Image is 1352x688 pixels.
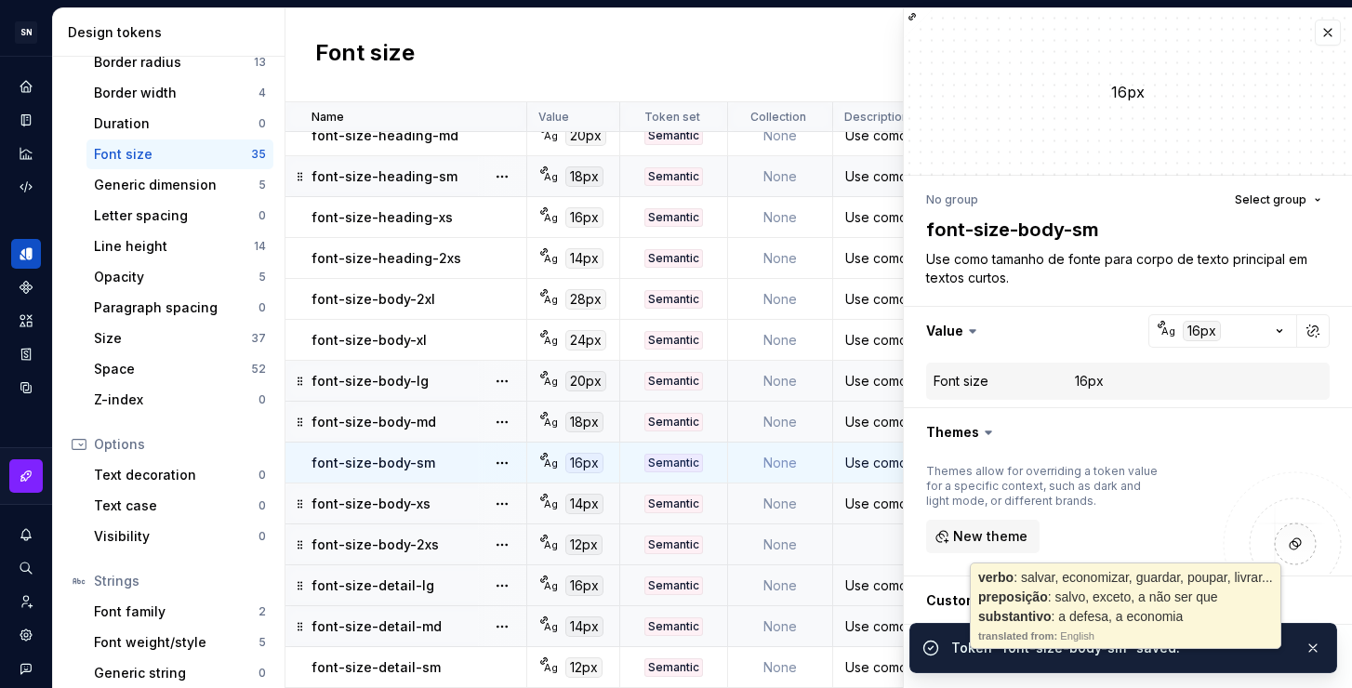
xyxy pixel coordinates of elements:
[258,468,266,483] div: 0
[565,330,606,351] div: 24px
[11,620,41,650] div: Settings
[834,208,1173,227] div: Use como tamanho de fonte para títulos dentro de seções de uma página ou componentes pequenos.
[834,126,1173,145] div: Use como tamanho de fonte para títulos dentro de seções de uma página ou componentes médios.
[68,23,277,42] div: Design tokens
[94,496,258,515] div: Text case
[543,210,558,225] div: Ag
[86,170,273,200] a: Generic dimension5
[953,527,1027,546] span: New theme
[644,110,700,125] p: Token set
[86,232,273,261] a: Line height14
[311,658,441,677] p: font-size-detail-sm
[86,47,273,77] a: Border radius13
[311,110,344,125] p: Name
[934,372,988,390] div: Font size
[565,616,603,637] div: 14px
[311,249,461,268] p: font-size-heading-2xs
[251,362,266,377] div: 52
[311,617,442,636] p: font-size-detail-md
[11,654,41,683] button: Contact support
[94,466,258,484] div: Text decoration
[644,454,703,472] div: Semantic
[728,606,833,647] td: None
[728,115,833,156] td: None
[258,270,266,284] div: 5
[565,371,606,391] div: 20px
[644,413,703,431] div: Semantic
[11,339,41,369] a: Storybook stories
[311,167,457,186] p: font-size-heading-sm
[728,156,833,197] td: None
[11,553,41,583] button: Search ⌘K
[11,306,41,336] a: Assets
[644,617,703,636] div: Semantic
[94,53,254,72] div: Border radius
[86,522,273,551] a: Visibility0
[543,128,558,143] div: Ag
[311,413,436,431] p: font-size-body-md
[11,373,41,403] a: Data sources
[565,126,606,146] div: 20px
[86,491,273,521] a: Text case0
[922,246,1326,291] textarea: Use como tamanho de fonte para corpo de texto principal em textos curtos.
[94,602,258,621] div: Font family
[311,126,458,145] p: font-size-heading-md
[728,443,833,483] td: None
[11,587,41,616] a: Invite team
[94,206,258,225] div: Letter spacing
[728,565,833,606] td: None
[926,464,1159,509] div: Themes allow for overriding a token value for a specific context, such as dark and light mode, or...
[728,238,833,279] td: None
[258,604,266,619] div: 2
[311,454,435,472] p: font-size-body-sm
[94,84,258,102] div: Border width
[834,413,1173,431] div: Use como tamanho de fonte para corpo de textos longos.
[86,201,273,231] a: Letter spacing0
[86,78,273,108] a: Border width4
[94,572,266,590] div: Strings
[1235,192,1306,207] span: Select group
[922,213,1326,246] textarea: font-size-body-sm
[94,390,258,409] div: Z-index
[94,145,251,164] div: Font size
[543,169,558,184] div: Ag
[565,535,603,555] div: 12px
[728,197,833,238] td: None
[11,239,41,269] a: Design tokens
[94,268,258,286] div: Opacity
[11,139,41,168] div: Analytics
[728,524,833,565] td: None
[311,576,434,595] p: font-size-detail-lg
[94,237,254,256] div: Line height
[258,666,266,681] div: 0
[86,460,273,490] a: Text decoration0
[644,126,703,145] div: Semantic
[258,392,266,407] div: 0
[94,527,258,546] div: Visibility
[86,385,273,415] a: Z-index0
[565,207,603,228] div: 16px
[94,633,258,652] div: Font weight/style
[86,109,273,139] a: Duration0
[94,360,251,378] div: Space
[1226,187,1330,213] button: Select group
[86,262,273,292] a: Opacity5
[311,495,431,513] p: font-size-body-xs
[11,272,41,302] a: Components
[565,657,603,678] div: 12px
[565,166,603,187] div: 18px
[834,576,1173,595] div: Use como tamanho de fonte para textos de nível secundário, como legendas, tags e textos legais . ...
[728,483,833,524] td: None
[94,329,251,348] div: Size
[644,167,703,186] div: Semantic
[94,664,258,682] div: Generic string
[86,658,273,688] a: Generic string0
[565,453,603,473] div: 16px
[311,290,435,309] p: font-size-body-2xl
[538,110,569,125] p: Value
[644,331,703,350] div: Semantic
[543,660,558,675] div: Ag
